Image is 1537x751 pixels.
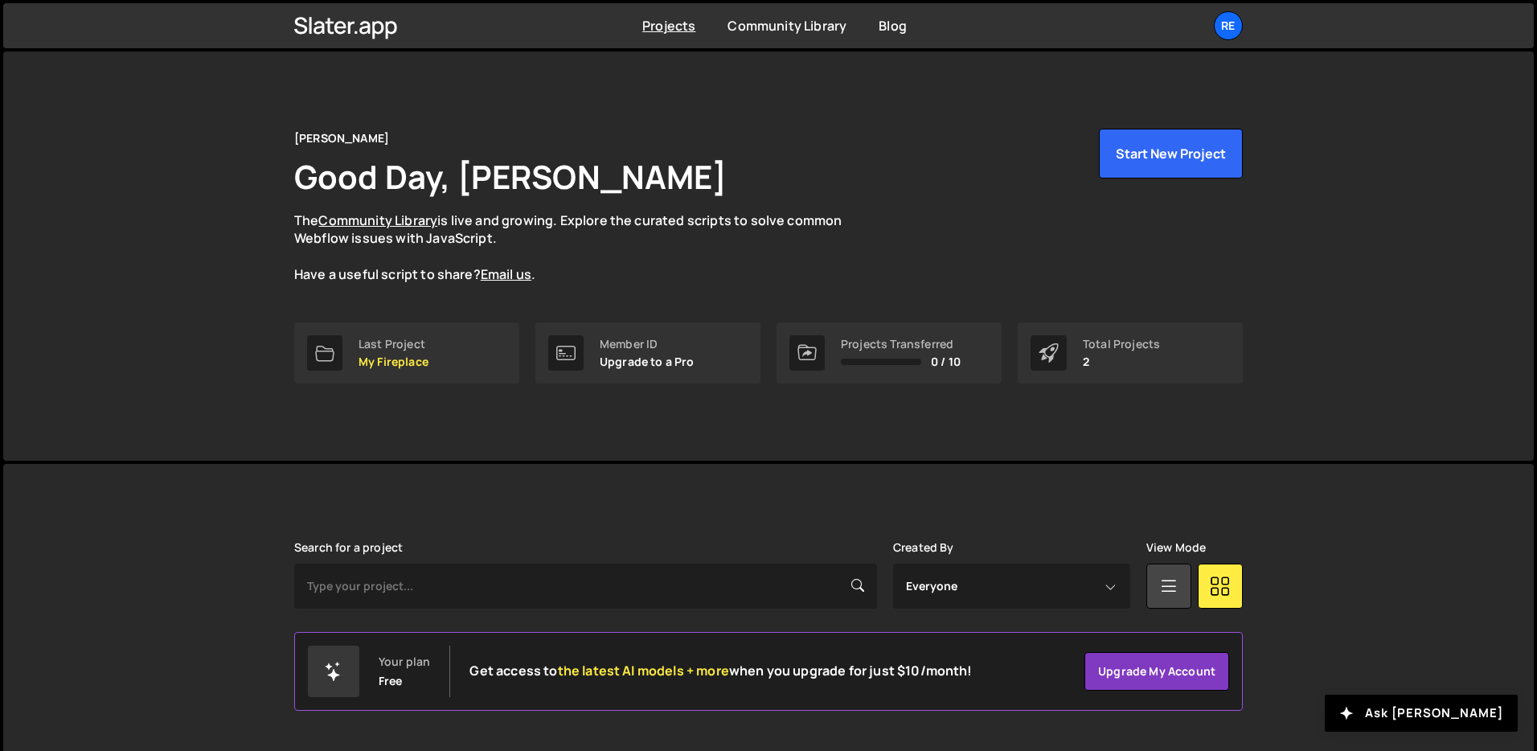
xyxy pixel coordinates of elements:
a: Last Project My Fireplace [294,322,519,384]
p: Upgrade to a Pro [600,355,695,368]
h2: Get access to when you upgrade for just $10/month! [469,663,972,679]
div: [PERSON_NAME] [294,129,389,148]
button: Start New Project [1099,129,1243,179]
input: Type your project... [294,564,877,609]
a: Re [1214,11,1243,40]
p: 2 [1083,355,1160,368]
span: the latest AI models + more [558,662,729,679]
label: Search for a project [294,541,403,554]
div: Free [379,675,403,687]
label: Created By [893,541,954,554]
div: Member ID [600,338,695,351]
button: Ask [PERSON_NAME] [1325,695,1518,732]
a: Community Library [728,17,846,35]
h1: Good Day, [PERSON_NAME] [294,154,727,199]
p: My Fireplace [359,355,428,368]
a: Projects [642,17,695,35]
a: Upgrade my account [1084,652,1229,691]
span: 0 / 10 [931,355,961,368]
a: Blog [879,17,907,35]
div: Projects Transferred [841,338,961,351]
label: View Mode [1146,541,1206,554]
div: Total Projects [1083,338,1160,351]
div: Last Project [359,338,428,351]
p: The is live and growing. Explore the curated scripts to solve common Webflow issues with JavaScri... [294,211,873,284]
a: Email us [481,265,531,283]
a: Community Library [318,211,437,229]
div: Your plan [379,655,430,668]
